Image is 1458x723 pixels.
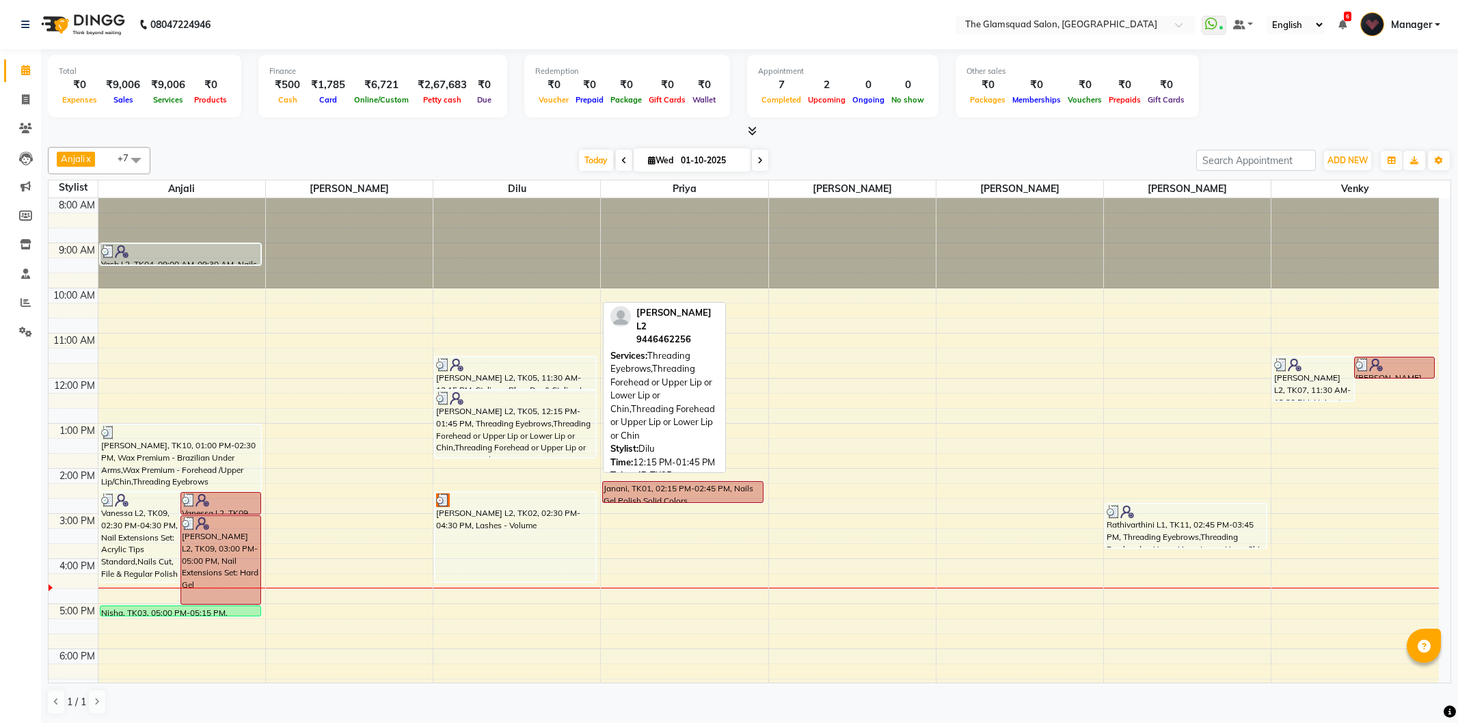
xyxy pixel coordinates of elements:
[150,5,211,44] b: 08047224946
[100,606,260,616] div: Nisha, TK03, 05:00 PM-05:15 PM, Dermalogica FaceFit Mini Facial
[535,77,572,93] div: ₹0
[57,604,98,618] div: 5:00 PM
[110,95,137,105] span: Sales
[610,469,718,482] div: TK05
[758,77,805,93] div: 7
[610,306,631,327] img: profile
[1064,77,1105,93] div: ₹0
[191,95,230,105] span: Products
[610,456,718,469] div: 12:15 PM-01:45 PM
[59,66,230,77] div: Total
[56,198,98,213] div: 8:00 AM
[1344,12,1351,21] span: 6
[100,77,146,93] div: ₹9,006
[269,77,306,93] div: ₹500
[610,350,715,441] span: Threading Eyebrows,Threading Forehead or Upper Lip or Lower Lip or Chin,Threading Forehead or Upp...
[59,77,100,93] div: ₹0
[181,516,260,604] div: [PERSON_NAME] L2, TK09, 03:00 PM-05:00 PM, Nail Extensions Set: Hard Gel
[435,357,595,389] div: [PERSON_NAME] L2, TK05, 11:30 AM-12:15 PM, Styling - Blow Dry & Styling L
[769,180,936,197] span: [PERSON_NAME]
[1064,95,1105,105] span: Vouchers
[306,77,351,93] div: ₹1,785
[57,559,98,573] div: 4:00 PM
[888,95,928,105] span: No show
[1391,18,1432,32] span: Manager
[61,153,85,164] span: Anjali
[758,66,928,77] div: Appointment
[572,77,607,93] div: ₹0
[269,66,496,77] div: Finance
[1271,180,1439,197] span: Venky
[607,95,645,105] span: Package
[85,153,91,164] a: x
[191,77,230,93] div: ₹0
[474,95,495,105] span: Due
[100,425,260,491] div: [PERSON_NAME], TK10, 01:00 PM-02:30 PM, Wax Premium - Brazilian Under Arms,Wax Premium - Forehead...
[118,152,139,163] span: +7
[535,66,719,77] div: Redemption
[49,180,98,195] div: Stylist
[1106,504,1266,547] div: Rathivarthini L1, TK11, 02:45 PM-03:45 PM, Threading Eyebrows,Threading Forehead or Upper Lip or ...
[1401,668,1444,709] iframe: chat widget
[472,77,496,93] div: ₹0
[805,95,849,105] span: Upcoming
[645,155,677,165] span: Wed
[645,77,689,93] div: ₹0
[677,150,745,171] input: 2025-10-01
[1009,77,1064,93] div: ₹0
[35,5,129,44] img: logo
[59,95,100,105] span: Expenses
[610,350,647,361] span: Services:
[1144,77,1188,93] div: ₹0
[146,77,191,93] div: ₹9,006
[51,379,98,393] div: 12:00 PM
[645,95,689,105] span: Gift Cards
[57,469,98,483] div: 2:00 PM
[572,95,607,105] span: Prepaid
[1273,357,1353,400] div: [PERSON_NAME] L2, TK07, 11:30 AM-12:30 PM, Haircut Creative Cuts Women
[100,493,180,582] div: Vanessa L2, TK09, 02:30 PM-04:30 PM, Nail Extensions Set: Acrylic Tips Standard,Nails Cut, File &...
[266,180,433,197] span: [PERSON_NAME]
[1105,95,1144,105] span: Prepaids
[98,180,265,197] span: Anjali
[967,77,1009,93] div: ₹0
[603,482,763,502] div: Janani, TK01, 02:15 PM-02:45 PM, Nails Gel Polish Solid Colors
[610,443,638,454] span: Stylist:
[351,95,412,105] span: Online/Custom
[1360,12,1384,36] img: Manager
[936,180,1103,197] span: [PERSON_NAME]
[967,66,1188,77] div: Other sales
[351,77,412,93] div: ₹6,721
[316,95,340,105] span: Card
[150,95,187,105] span: Services
[849,95,888,105] span: Ongoing
[51,333,98,348] div: 11:00 AM
[275,95,301,105] span: Cash
[181,493,260,514] div: Vanessa L2, TK09, 02:30 PM-03:00 PM, Nail Cut & File
[100,244,260,264] div: Yash L2, TK04, 09:00 AM-09:30 AM, Nails Gel Polish Solid Colors
[1104,180,1271,197] span: [PERSON_NAME]
[610,469,650,480] span: Token ID:
[579,150,613,171] span: Today
[1338,18,1347,31] a: 6
[412,77,472,93] div: ₹2,67,683
[57,514,98,528] div: 3:00 PM
[967,95,1009,105] span: Packages
[610,456,633,467] span: Time:
[607,77,645,93] div: ₹0
[420,95,465,105] span: Petty cash
[758,95,805,105] span: Completed
[67,695,86,709] span: 1 / 1
[610,442,718,456] div: Dilu
[57,649,98,664] div: 6:00 PM
[636,333,718,346] div: 9446462256
[57,424,98,438] div: 1:00 PM
[1105,77,1144,93] div: ₹0
[56,243,98,258] div: 9:00 AM
[435,493,595,582] div: [PERSON_NAME] L2, TK02, 02:30 PM-04:30 PM, Lashes - Volume
[689,95,719,105] span: Wallet
[888,77,928,93] div: 0
[636,307,712,331] span: [PERSON_NAME] L2
[1324,151,1371,170] button: ADD NEW
[433,180,600,197] span: Dilu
